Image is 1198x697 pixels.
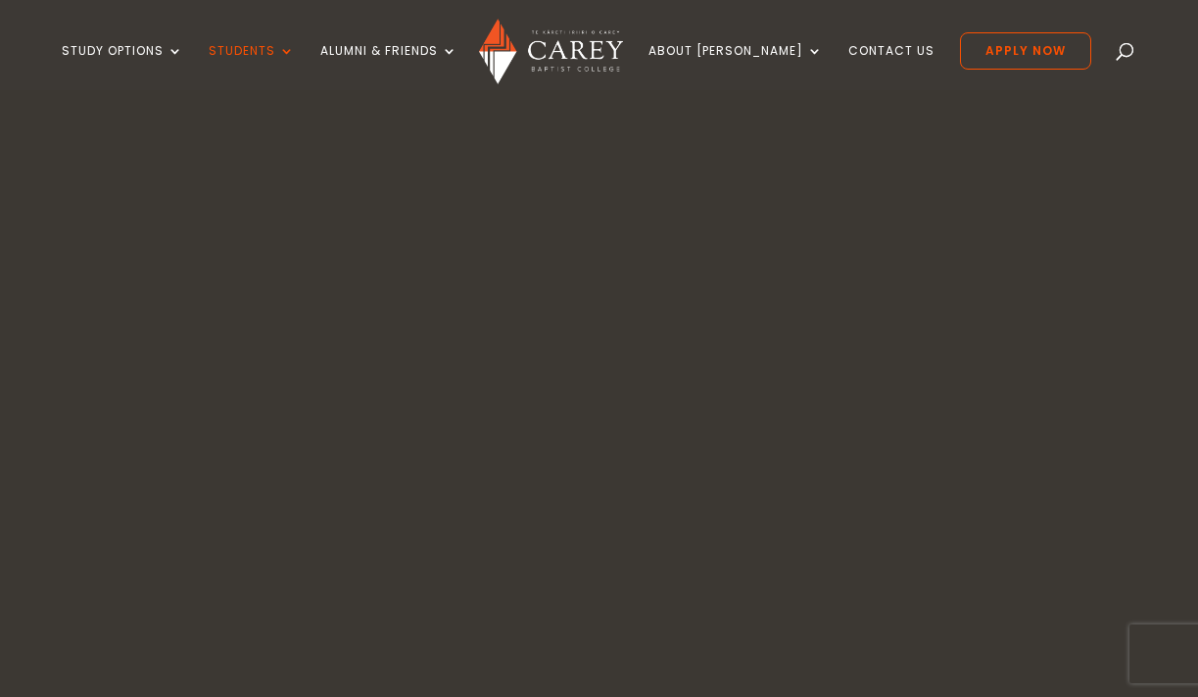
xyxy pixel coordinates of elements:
img: Carey Baptist College [479,19,623,84]
a: Alumni & Friends [320,44,457,90]
a: Contact Us [848,44,934,90]
a: About [PERSON_NAME] [648,44,823,90]
a: Students [209,44,295,90]
a: Study Options [62,44,183,90]
a: Apply Now [960,32,1091,70]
